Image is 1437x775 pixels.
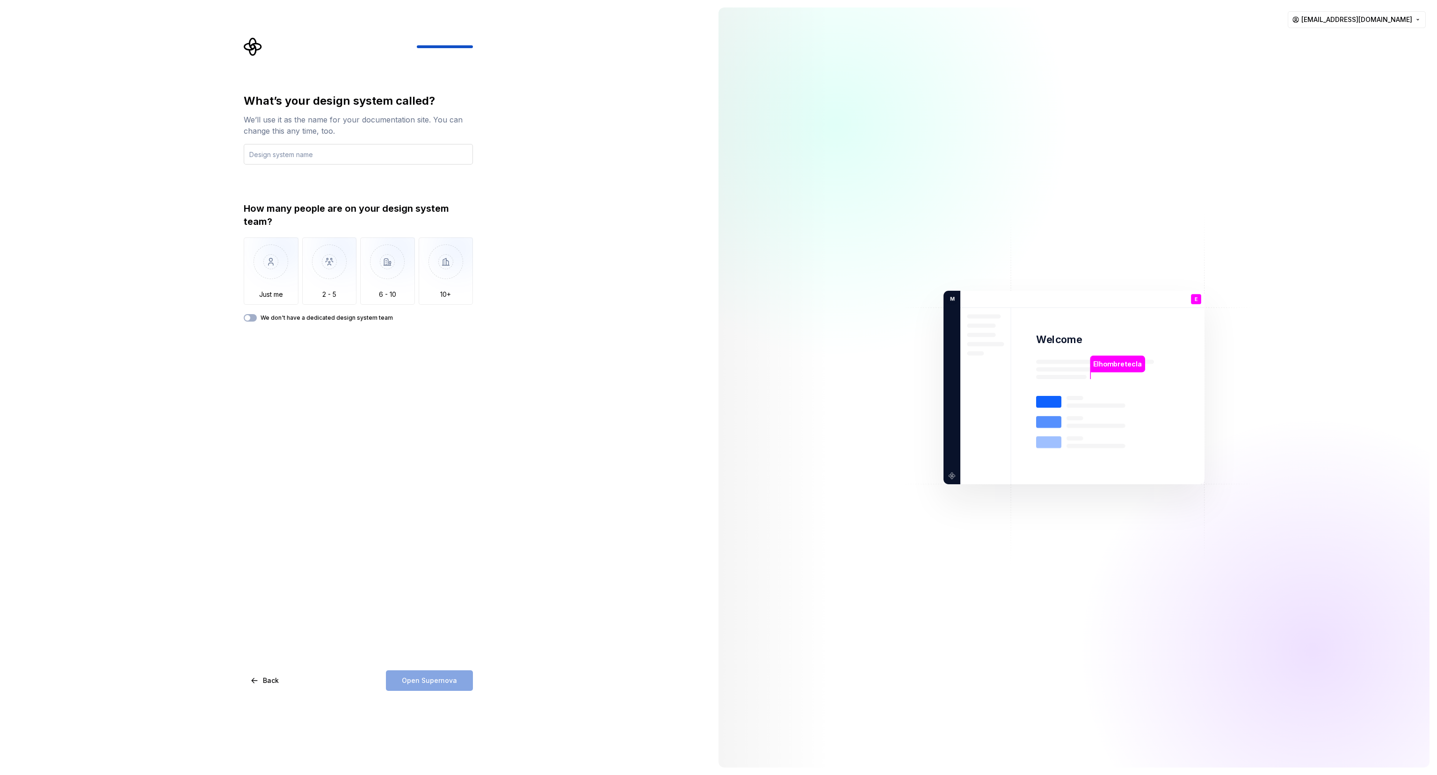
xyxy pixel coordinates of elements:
[244,37,262,56] svg: Supernova Logo
[244,93,473,108] div: What’s your design system called?
[1036,333,1082,346] p: Welcome
[244,114,473,136] div: We’ll use it as the name for your documentation site. You can change this any time, too.
[1195,297,1197,302] p: E
[261,314,393,322] label: We don't have a dedicated design system team
[947,295,955,303] p: M
[263,676,279,685] span: Back
[244,202,473,228] div: How many people are on your design system team?
[1301,15,1412,24] span: [EMAIL_ADDRESS][DOMAIN_NAME]
[1093,359,1142,369] p: Elhombretecla
[1288,11,1426,28] button: [EMAIL_ADDRESS][DOMAIN_NAME]
[244,144,473,165] input: Design system name
[244,670,287,691] button: Back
